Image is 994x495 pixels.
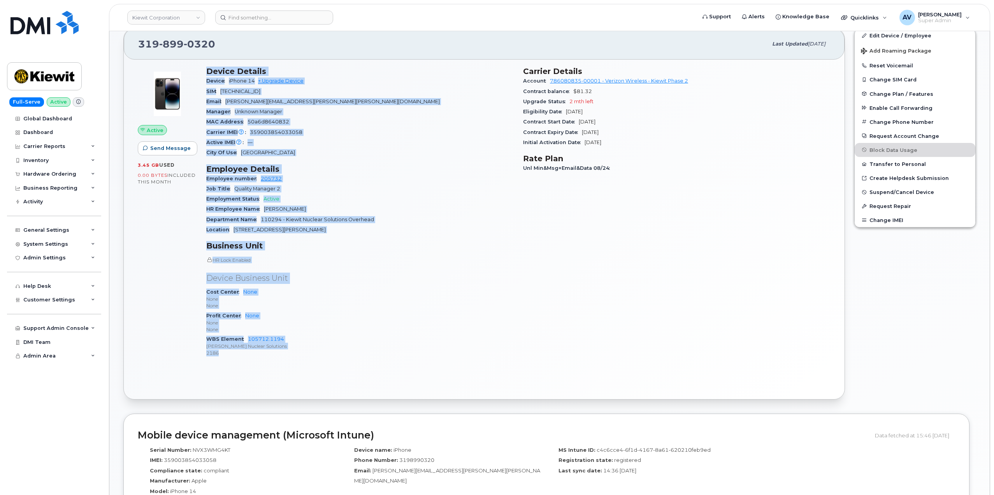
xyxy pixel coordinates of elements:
button: Add Roaming Package [855,42,975,58]
button: Transfer to Personal [855,157,975,171]
a: Create Helpdesk Submission [855,171,975,185]
span: 14:36 [DATE] [603,467,636,474]
span: [PERSON_NAME] [918,11,962,18]
a: + Upgrade Device [258,78,304,84]
span: Support [709,13,731,21]
span: $81.32 [573,88,592,94]
a: 786080835-00001 - Verizon Wireless - Kiewit Phase 2 [550,78,688,84]
span: Eligibility Date [523,109,566,115]
button: Block Data Usage [855,143,975,157]
span: 3.45 GB [138,162,159,168]
img: image20231002-3703462-njx0qo.jpeg [144,70,191,117]
button: Request Repair [855,199,975,213]
span: Location [206,227,234,233]
label: Registration state: [558,456,613,464]
span: — [248,139,253,145]
p: None [206,296,514,302]
label: IMEI: [150,456,163,464]
span: City Of Use [206,150,241,155]
span: Contract Expiry Date [523,129,582,135]
span: compliant [204,467,229,474]
span: Contract Start Date [523,119,579,125]
span: Quality Manager 2 [234,186,280,192]
p: None [206,326,514,333]
span: Add Roaming Package [861,48,931,55]
h3: Device Details [206,67,514,76]
div: Quicklinks [836,10,892,25]
button: Change SIM Card [855,72,975,86]
span: 3198990320 [399,457,434,463]
span: 2 mth left [569,99,594,104]
a: Knowledge Base [770,9,835,25]
span: AV [903,13,911,22]
span: iPhone 14 [170,488,196,494]
p: 2186 [206,350,514,356]
span: Send Message [150,144,191,152]
span: 50a6d8640832 [248,119,289,125]
h3: Rate Plan [523,154,831,163]
span: 359003854033058 [164,457,216,463]
span: [DATE] [808,41,825,47]
span: [DATE] [566,109,583,115]
span: SIM [206,88,220,94]
span: iPhone [393,447,411,453]
span: Device [206,78,229,84]
span: Enable Call Forwarding [869,105,933,111]
label: MS Intune ID: [558,446,595,454]
label: Email: [354,467,371,474]
label: Last sync date: [558,467,602,474]
span: 110294 - Kiewit Nuclear Solutions Overhead [261,217,374,222]
a: None [245,313,259,319]
span: used [159,162,175,168]
span: [GEOGRAPHIC_DATA] [241,150,295,155]
p: HR Lock Enabled [206,257,514,263]
span: Unknown Manager [235,109,282,115]
a: Edit Device / Employee [855,28,975,42]
a: Kiewit Corporation [127,11,205,25]
button: Change IMEI [855,213,975,227]
button: Change Phone Number [855,115,975,129]
span: [PERSON_NAME] [264,206,306,212]
input: Find something... [215,11,333,25]
span: Super Admin [918,18,962,24]
span: Initial Activation Date [523,139,585,145]
span: iPhone 14 [229,78,255,84]
span: Active [263,196,279,202]
span: Knowledge Base [782,13,829,21]
h3: Business Unit [206,241,514,250]
span: Email [206,99,225,104]
button: Request Account Change [855,129,975,143]
span: Employee number [206,176,261,181]
button: Change Plan / Features [855,87,975,101]
p: None [206,302,514,309]
span: Profit Center [206,313,245,319]
button: Send Message [138,141,197,155]
h3: Employee Details [206,164,514,174]
span: HR Employee Name [206,206,264,212]
span: Employment Status [206,196,263,202]
span: [TECHNICAL_ID] [220,88,260,94]
p: None [206,319,514,326]
span: registered [614,457,641,463]
a: Support [697,9,736,25]
span: Job Title [206,186,234,192]
h3: Carrier Details [523,67,831,76]
label: Compliance state: [150,467,202,474]
span: Quicklinks [850,14,879,21]
span: c4c6cce4-6f1d-4167-8a61-620210feb9ed [597,447,711,453]
button: Enable Call Forwarding [855,101,975,115]
span: MAC Address [206,119,248,125]
p: [PERSON_NAME] Nuclear Solutions [206,343,514,349]
iframe: Messenger Launcher [960,461,988,489]
p: Device Business Unit [206,273,514,284]
span: Department Name [206,217,261,222]
span: Active IMEI [206,139,248,145]
span: Last updated [772,41,808,47]
span: [DATE] [585,139,601,145]
h2: Mobile device management (Microsoft Intune) [138,430,869,441]
span: [PERSON_NAME][EMAIL_ADDRESS][PERSON_NAME][PERSON_NAME][DOMAIN_NAME] [225,99,440,104]
span: 899 [159,38,184,50]
span: Active [147,127,163,134]
span: 0.00 Bytes [138,173,167,178]
label: Manufacturer: [150,477,190,484]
